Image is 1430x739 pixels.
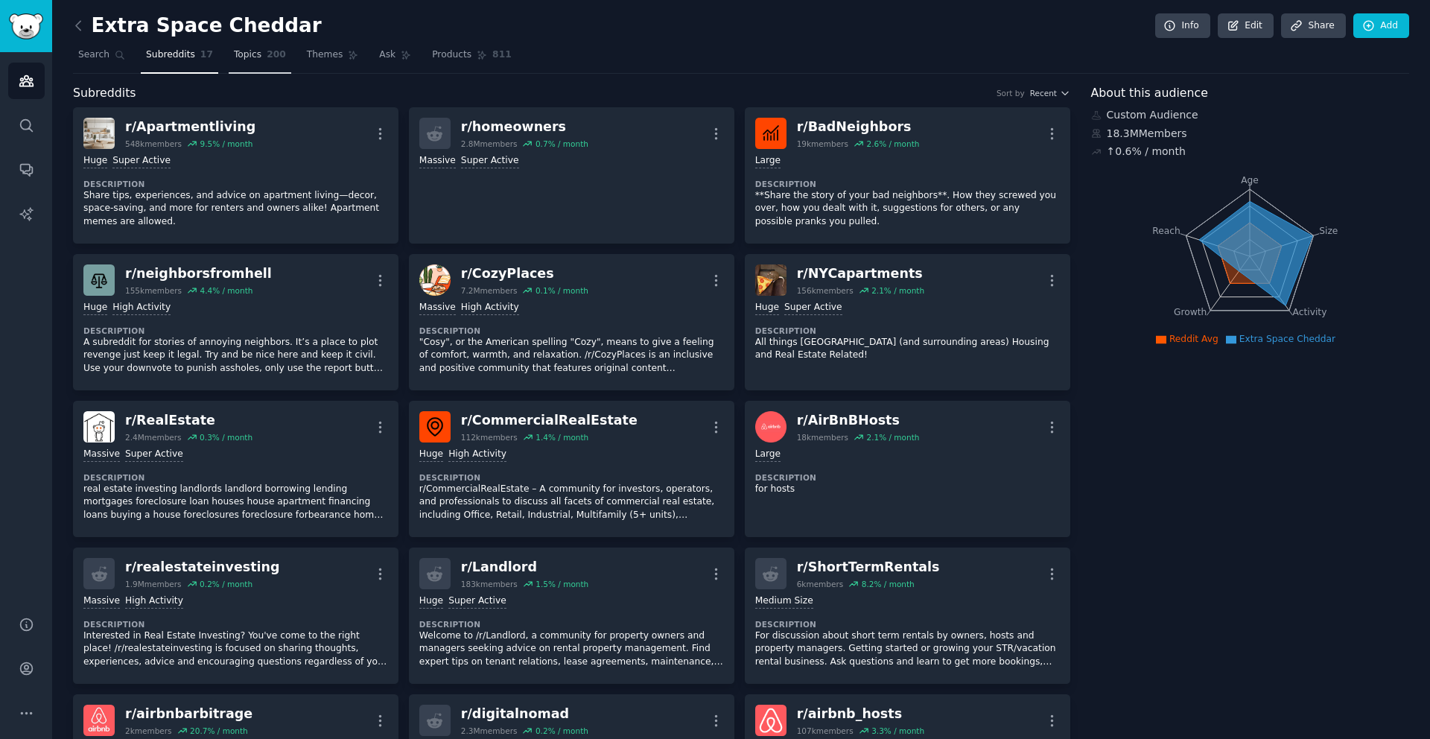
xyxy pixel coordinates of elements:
[200,285,252,296] div: 4.4 % / month
[1030,88,1057,98] span: Recent
[427,43,516,74] a: Products811
[536,139,588,149] div: 0.7 % / month
[1091,107,1410,123] div: Custom Audience
[461,139,518,149] div: 2.8M members
[797,118,920,136] div: r/ BadNeighbors
[146,48,195,62] span: Subreddits
[866,432,919,443] div: 2.1 % / month
[419,472,724,483] dt: Description
[419,264,451,296] img: CozyPlaces
[1218,13,1274,39] a: Edit
[755,594,813,609] div: Medium Size
[83,336,388,375] p: A subreddit for stories of annoying neighbors. It’s a place to plot revenge just keep it legal. T...
[797,411,920,430] div: r/ AirBnBHosts
[461,579,518,589] div: 183k members
[419,336,724,375] p: "Cosy", or the American spelling "Cozy", means to give a feeling of comfort, warmth, and relaxati...
[379,48,395,62] span: Ask
[1030,88,1070,98] button: Recent
[871,726,924,736] div: 3.3 % / month
[200,139,252,149] div: 9.5 % / month
[125,448,183,462] div: Super Active
[112,154,171,168] div: Super Active
[409,254,734,390] a: CozyPlacesr/CozyPlaces7.2Mmembers0.1% / monthMassiveHigh ActivityDescription"Cosy", or the Americ...
[797,579,844,589] div: 6k members
[755,629,1060,669] p: For discussion about short term rentals by owners, hosts and property managers. Getting started o...
[83,264,115,296] img: neighborsfromhell
[755,705,786,736] img: airbnb_hosts
[755,326,1060,336] dt: Description
[797,139,848,149] div: 19k members
[536,726,588,736] div: 0.2 % / month
[83,629,388,669] p: Interested in Real Estate Investing? You've come to the right place! /r/realestateinvesting is fo...
[871,285,924,296] div: 2.1 % / month
[409,107,734,244] a: r/homeowners2.8Mmembers0.7% / monthMassiveSuper Active
[234,48,261,62] span: Topics
[302,43,364,74] a: Themes
[755,411,786,443] img: AirBnBHosts
[755,448,781,462] div: Large
[745,254,1070,390] a: NYCapartmentsr/NYCapartments156kmembers2.1% / monthHugeSuper ActiveDescriptionAll things [GEOGRAP...
[83,179,388,189] dt: Description
[73,401,398,537] a: RealEstater/RealEstate2.4Mmembers0.3% / monthMassiveSuper ActiveDescriptionreal estate investing ...
[83,448,120,462] div: Massive
[755,179,1060,189] dt: Description
[409,548,734,684] a: r/Landlord183kmembers1.5% / monthHugeSuper ActiveDescriptionWelcome to /r/Landlord, a community f...
[997,88,1025,98] div: Sort by
[73,254,398,390] a: neighborsfromhellr/neighborsfromhell155kmembers4.4% / monthHugeHigh ActivityDescriptionA subreddi...
[755,483,1060,496] p: for hosts
[862,579,915,589] div: 8.2 % / month
[461,154,519,168] div: Super Active
[1091,126,1410,142] div: 18.3M Members
[1155,13,1210,39] a: Info
[78,48,109,62] span: Search
[73,84,136,103] span: Subreddits
[73,43,130,74] a: Search
[83,326,388,336] dt: Description
[536,285,588,296] div: 0.1 % / month
[797,264,924,283] div: r/ NYCapartments
[1174,307,1207,317] tspan: Growth
[492,48,512,62] span: 811
[745,107,1070,244] a: BadNeighborsr/BadNeighbors19kmembers2.6% / monthLargeDescription**Share the story of your bad nei...
[125,285,182,296] div: 155k members
[1091,84,1208,103] span: About this audience
[1107,144,1186,159] div: ↑ 0.6 % / month
[83,301,107,315] div: Huge
[448,594,506,609] div: Super Active
[419,619,724,629] dt: Description
[755,118,786,149] img: BadNeighbors
[73,548,398,684] a: r/realestateinvesting1.9Mmembers0.2% / monthMassiveHigh ActivityDescriptionInterested in Real Est...
[1152,225,1180,235] tspan: Reach
[1241,175,1259,185] tspan: Age
[797,705,924,723] div: r/ airbnb_hosts
[1353,13,1409,39] a: Add
[432,48,471,62] span: Products
[125,118,255,136] div: r/ Apartmentliving
[755,336,1060,362] p: All things [GEOGRAPHIC_DATA] (and surrounding areas) Housing and Real Estate Related!
[755,154,781,168] div: Large
[784,301,842,315] div: Super Active
[83,472,388,483] dt: Description
[125,264,272,283] div: r/ neighborsfromhell
[745,548,1070,684] a: r/ShortTermRentals6kmembers8.2% / monthMedium SizeDescriptionFor discussion about short term rent...
[419,326,724,336] dt: Description
[419,448,443,462] div: Huge
[461,558,588,577] div: r/ Landlord
[419,411,451,443] img: CommercialRealEstate
[536,432,588,443] div: 1.4 % / month
[461,264,588,283] div: r/ CozyPlaces
[1281,13,1345,39] a: Share
[461,705,588,723] div: r/ digitalnomad
[755,301,779,315] div: Huge
[755,472,1060,483] dt: Description
[448,448,506,462] div: High Activity
[83,483,388,522] p: real estate investing landlords landlord borrowing lending mortgages foreclosure loan houses hous...
[419,594,443,609] div: Huge
[419,154,456,168] div: Massive
[125,726,172,736] div: 2k members
[419,483,724,522] p: r/CommercialRealEstate – A community for investors, operators, and professionals to discuss all f...
[419,301,456,315] div: Massive
[461,726,518,736] div: 2.3M members
[409,401,734,537] a: CommercialRealEstater/CommercialRealEstate112kmembers1.4% / monthHugeHigh ActivityDescriptionr/Co...
[1292,307,1326,317] tspan: Activity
